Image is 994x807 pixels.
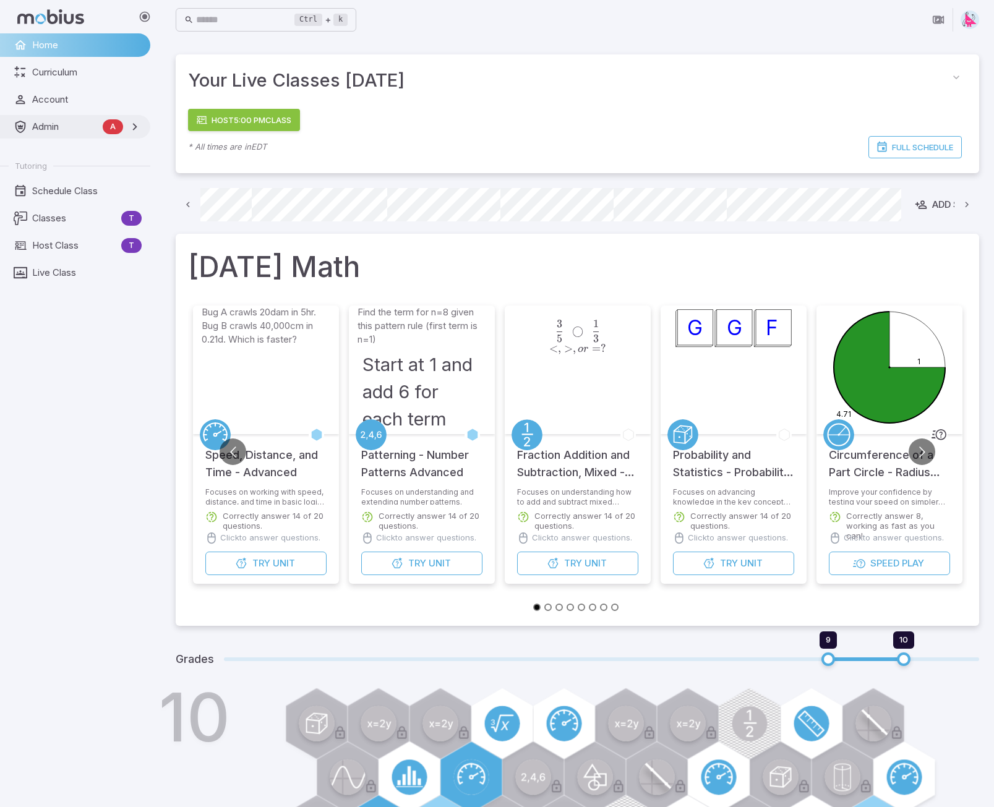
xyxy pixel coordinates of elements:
p: Bug A crawls 20dam in 5hr. Bug B crawls 40,000cm in 0.21d. Which is faster? [202,305,330,346]
span: Home [32,38,142,52]
div: + [294,12,348,27]
button: Go to slide 8 [611,604,619,611]
span: Host Class [32,239,116,252]
button: Go to next slide [909,438,935,465]
span: Admin [32,120,98,134]
button: Go to slide 3 [555,604,563,611]
span: T [121,239,142,252]
p: Focuses on understanding how to add and subtract mixed fractions. [517,487,638,505]
button: Join in Zoom Client [927,8,950,32]
button: Go to slide 6 [589,604,596,611]
p: Correctly answer 14 of 20 questions. [534,511,638,531]
h5: Circumference of a Part Circle - Radius and Arc Length to Fraction (Decimal) [829,434,950,481]
p: Correctly answer 14 of 20 questions. [690,511,794,531]
p: Correctly answer 14 of 20 questions. [223,511,327,531]
h5: Fraction Addition and Subtraction, Mixed - Advanced [517,434,638,481]
span: Live Class [32,266,142,280]
button: Go to previous slide [220,438,246,465]
button: SpeedPlay [829,552,950,575]
span: 9 [826,634,831,644]
p: Correctly answer 14 of 20 questions. [379,511,482,531]
p: Focuses on understanding and extending number patterns. [361,487,482,505]
p: Click to answer questions. [688,532,788,544]
text: 4.71 [836,409,851,419]
p: * All times are in EDT [188,141,267,153]
span: A [103,121,123,133]
button: Go to slide 4 [567,604,574,611]
p: Click to answer questions. [376,532,476,544]
span: Classes [32,211,116,225]
p: Improve your confidence by testing your speed on simpler questions. [829,487,950,505]
span: 3 [557,317,562,330]
span: ​ [599,320,600,335]
h5: Probability and Statistics - Probability with Factorials Intro [673,434,794,481]
a: Fractions/Decimals [512,419,542,450]
span: Unit [429,557,451,570]
button: collapse [946,67,967,88]
span: = [592,342,601,355]
p: Click to answer questions. [220,532,320,544]
span: < [549,342,558,355]
span: Unit [273,557,295,570]
h5: Speed, Distance, and Time - Advanced [205,434,327,481]
span: Tutoring [15,160,47,171]
span: 10 [899,634,908,644]
span: ◯ [572,325,583,338]
span: 5 [557,332,562,345]
button: Go to slide 1 [533,604,541,611]
p: Click to answer questions. [532,532,632,544]
span: , [558,342,561,355]
text: G [687,315,703,340]
span: Play [902,557,924,570]
span: Try [252,557,270,570]
button: Go to slide 5 [578,604,585,611]
span: Try [564,557,582,570]
h1: [DATE] Math [188,246,967,288]
span: 3 [593,332,599,345]
p: Focuses on advancing knowledge in the key concepts of probability including the introduction of f... [673,487,794,505]
a: Patterning [356,419,387,450]
button: TryUnit [361,552,482,575]
span: , [573,342,576,355]
span: Unit [585,557,607,570]
p: Find the term for n=8 given this pattern rule (first term is n=1) [358,305,486,346]
a: Full Schedule [868,136,962,158]
kbd: k [333,14,348,26]
span: ? [601,342,606,355]
p: Focuses on working with speed, distance, and time in basic logic puzzles. [205,487,327,505]
span: Try [720,557,738,570]
button: Go to slide 2 [544,604,552,611]
span: T [121,212,142,224]
h5: Grades [176,651,214,668]
kbd: Ctrl [294,14,322,26]
button: TryUnit [517,552,638,575]
span: Curriculum [32,66,142,79]
span: Unit [740,557,763,570]
h3: Start at 1 and add 6 for each term [362,351,481,433]
span: Your Live Classes [DATE] [188,67,946,94]
h1: 10 [159,684,231,751]
span: Try [408,557,426,570]
button: Go to slide 7 [600,604,607,611]
button: TryUnit [205,552,327,575]
text: F [766,315,778,340]
span: Account [32,93,142,106]
p: Correctly answer 8, working as fast as you can! [846,511,950,540]
text: G [727,315,742,340]
button: TryUnit [673,552,794,575]
a: Probability [667,419,698,450]
a: Host5:00 PMClass [188,109,300,131]
a: Speed/Distance/Time [200,419,231,450]
span: Schedule Class [32,184,142,198]
a: Circles [823,419,854,450]
span: or [578,344,588,354]
span: Speed [870,557,899,570]
span: > [564,342,573,355]
span: 1 [593,317,599,330]
h5: Patterning - Number Patterns Advanced [361,434,482,481]
p: Click to answer questions. [844,532,944,544]
img: right-triangle.svg [961,11,979,29]
span: ​ [562,320,563,335]
text: 1 [917,357,920,366]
